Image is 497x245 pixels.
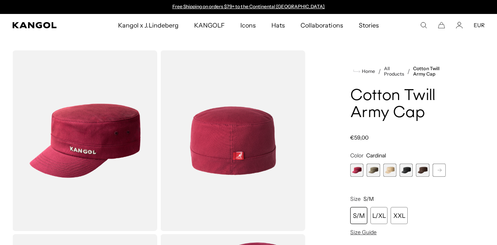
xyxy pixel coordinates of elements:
h1: Cotton Twill Army Cap [350,88,446,122]
span: Size [350,195,361,202]
span: €59,00 [350,134,368,141]
a: All Products [384,66,404,77]
span: Cardinal [366,152,386,159]
a: Collaborations [293,14,351,36]
summary: Search here [420,22,427,29]
label: Grey [433,164,446,177]
label: Beige [383,164,396,177]
nav: breadcrumbs [350,66,446,77]
a: Hats [264,14,293,36]
span: Icons [240,14,256,36]
span: Kangol x J.Lindeberg [118,14,179,36]
div: 2 of 9 [367,164,380,177]
div: 4 of 9 [400,164,413,177]
div: L/XL [370,207,388,224]
a: Kangol x J.Lindeberg [110,14,186,36]
a: KANGOLF [186,14,233,36]
label: Black [400,164,413,177]
img: color-cardinal [160,50,305,231]
label: Cardinal [350,164,363,177]
label: Green [367,164,380,177]
div: Announcement [169,4,328,10]
li: / [375,67,381,76]
span: Hats [271,14,285,36]
div: 1 of 9 [350,164,363,177]
a: Kangol [12,22,78,28]
a: Icons [233,14,264,36]
a: Account [456,22,463,29]
div: 6 of 9 [433,164,446,177]
span: Color [350,152,363,159]
div: 3 of 9 [383,164,396,177]
span: KANGOLF [194,14,225,36]
a: Stories [351,14,387,36]
button: EUR [474,22,485,29]
button: Cart [438,22,445,29]
span: Size Guide [350,229,377,236]
slideshow-component: Announcement bar [169,4,328,10]
span: S/M [363,195,374,202]
a: Free Shipping on orders $79+ to the Continental [GEOGRAPHIC_DATA] [172,3,325,9]
li: / [404,67,410,76]
img: color-cardinal [12,50,157,231]
div: 5 of 9 [416,164,429,177]
a: Cotton Twill Army Cap [413,66,446,77]
a: Home [353,68,375,75]
div: XXL [391,207,408,224]
div: 1 of 2 [169,4,328,10]
div: S/M [350,207,367,224]
span: Home [360,69,375,74]
span: Stories [359,14,379,36]
label: Brown [416,164,429,177]
span: Collaborations [301,14,343,36]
